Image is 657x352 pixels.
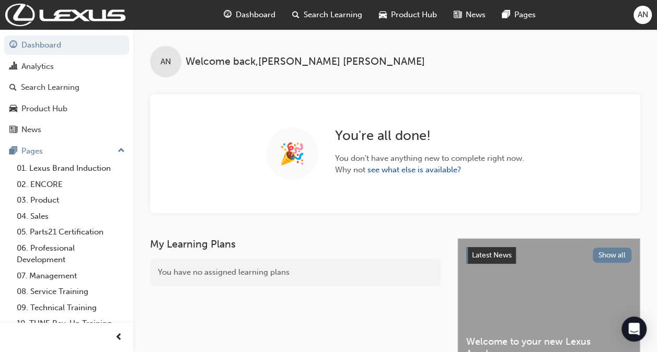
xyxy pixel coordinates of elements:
[367,165,461,174] a: see what else is available?
[13,192,129,208] a: 03. Product
[593,248,632,263] button: Show all
[224,8,232,21] span: guage-icon
[13,240,129,268] a: 06. Professional Development
[118,144,125,158] span: up-icon
[4,99,129,119] a: Product Hub
[150,238,441,250] h3: My Learning Plans
[292,8,299,21] span: search-icon
[13,208,129,225] a: 04. Sales
[13,268,129,284] a: 07. Management
[13,300,129,316] a: 09. Technical Training
[466,247,631,264] a: Latest NewsShow all
[215,4,284,26] a: guage-iconDashboard
[13,177,129,193] a: 02. ENCORE
[115,331,123,344] span: prev-icon
[502,8,510,21] span: pages-icon
[150,259,441,286] div: You have no assigned learning plans
[9,83,17,92] span: search-icon
[21,61,54,73] div: Analytics
[9,41,17,50] span: guage-icon
[9,147,17,156] span: pages-icon
[4,120,129,139] a: News
[13,160,129,177] a: 01. Lexus Brand Induction
[371,4,445,26] a: car-iconProduct Hub
[638,9,648,21] span: AN
[621,316,647,342] div: Open Intercom Messenger
[160,56,171,68] span: AN
[9,104,17,114] span: car-icon
[9,125,17,135] span: news-icon
[445,4,494,26] a: news-iconNews
[4,78,129,97] a: Search Learning
[335,164,524,176] span: Why not
[391,9,437,21] span: Product Hub
[236,9,275,21] span: Dashboard
[494,4,544,26] a: pages-iconPages
[21,81,79,93] div: Search Learning
[13,224,129,240] a: 05. Parts21 Certification
[514,9,536,21] span: Pages
[472,251,512,260] span: Latest News
[4,142,129,161] button: Pages
[379,8,387,21] span: car-icon
[279,148,305,160] span: 🎉
[9,62,17,72] span: chart-icon
[4,33,129,142] button: DashboardAnalyticsSearch LearningProduct HubNews
[21,103,67,115] div: Product Hub
[4,36,129,55] a: Dashboard
[4,57,129,76] a: Analytics
[13,315,129,332] a: 10. TUNE Rev-Up Training
[335,152,524,165] span: You don't have anything new to complete right now.
[284,4,371,26] a: search-iconSearch Learning
[186,56,425,68] span: Welcome back , [PERSON_NAME] [PERSON_NAME]
[5,4,125,26] img: Trak
[21,145,43,157] div: Pages
[13,284,129,300] a: 08. Service Training
[21,124,41,136] div: News
[466,9,486,21] span: News
[454,8,462,21] span: news-icon
[633,6,652,24] button: AN
[304,9,362,21] span: Search Learning
[335,127,524,144] h2: You're all done!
